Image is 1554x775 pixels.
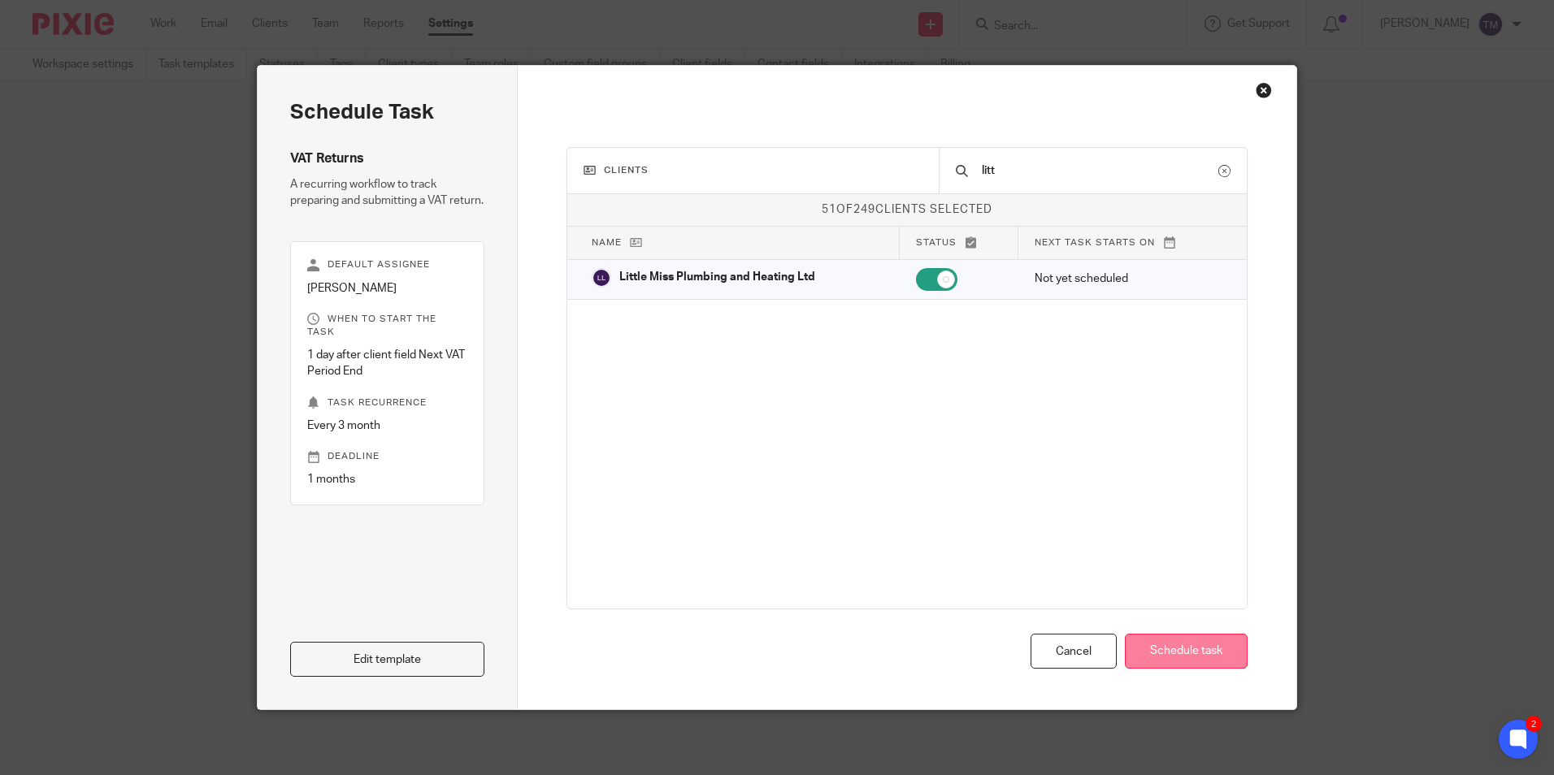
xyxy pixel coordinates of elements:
[290,642,484,677] a: Edit template
[290,98,484,126] h2: Schedule task
[307,418,467,434] p: Every 3 month
[916,236,1001,249] p: Status
[307,347,467,380] p: 1 day after client field Next VAT Period End
[619,269,815,285] p: Little Miss Plumbing and Heating Ltd
[307,313,467,339] p: When to start the task
[290,150,484,167] h4: VAT Returns
[1256,82,1272,98] div: Close this dialog window
[980,162,1218,180] input: Search client...
[1035,271,1222,287] p: Not yet scheduled
[307,450,467,463] p: Deadline
[1031,634,1117,669] div: Cancel
[567,201,1248,218] p: of clients selected
[1035,236,1222,249] p: Next task starts on
[584,164,923,177] h3: Clients
[592,268,611,288] img: svg%3E
[307,280,467,297] p: [PERSON_NAME]
[290,176,484,210] p: A recurring workflow to track preparing and submitting a VAT return.
[307,258,467,271] p: Default assignee
[307,396,467,409] p: Task recurrence
[853,204,875,215] span: 249
[1526,716,1542,732] div: 2
[822,204,836,215] span: 51
[307,471,467,487] p: 1 months
[1125,634,1248,669] button: Schedule task
[592,236,883,249] p: Name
